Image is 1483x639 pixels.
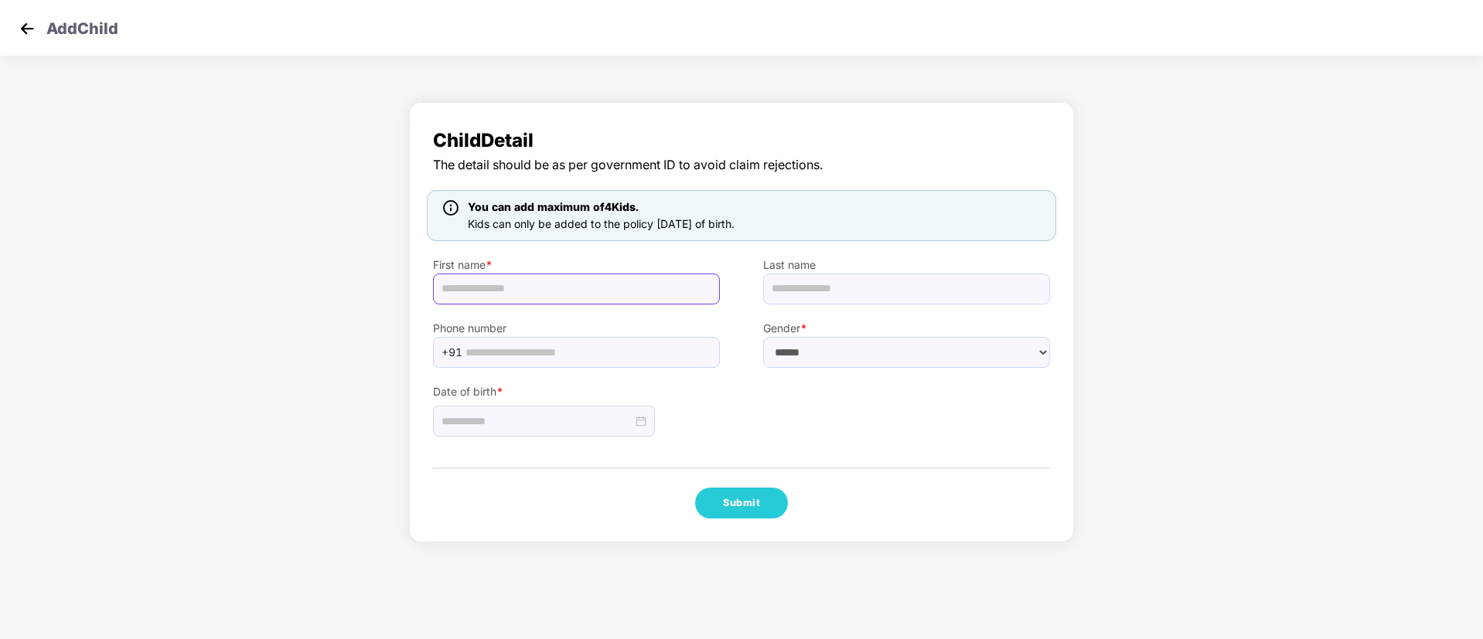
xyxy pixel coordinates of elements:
span: Kids can only be added to the policy [DATE] of birth. [468,217,735,230]
img: icon [443,200,459,216]
span: You can add maximum of 4 Kids. [468,200,639,213]
label: First name [433,257,720,274]
label: Gender [763,320,1050,337]
span: The detail should be as per government ID to avoid claim rejections. [433,155,1050,175]
img: svg+xml;base64,PHN2ZyB4bWxucz0iaHR0cDovL3d3dy53My5vcmcvMjAwMC9zdmciIHdpZHRoPSIzMCIgaGVpZ2h0PSIzMC... [15,17,39,40]
span: +91 [441,341,462,364]
span: Child Detail [433,126,1050,155]
label: Last name [763,257,1050,274]
p: Add Child [46,17,118,36]
button: Submit [695,488,788,518]
label: Phone number [433,320,720,337]
label: Date of birth [433,383,720,400]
